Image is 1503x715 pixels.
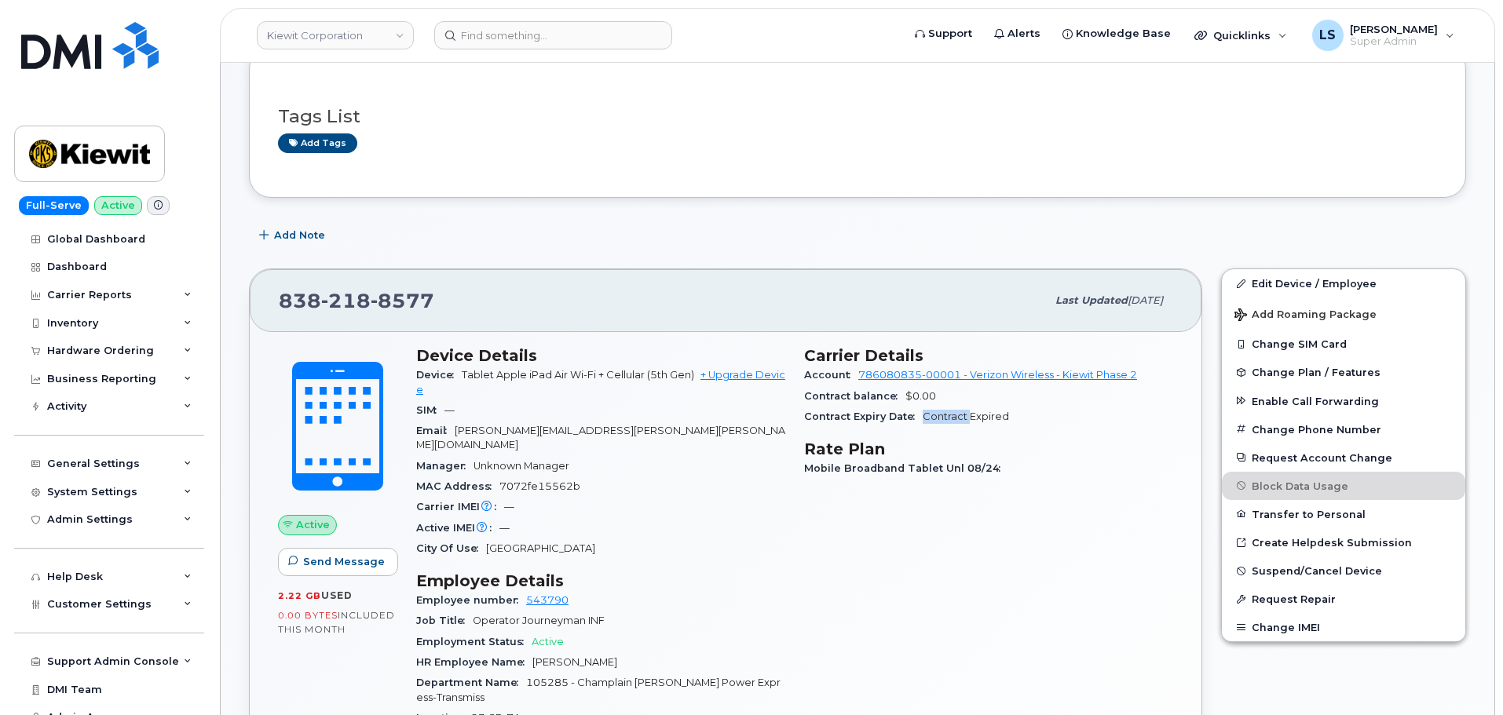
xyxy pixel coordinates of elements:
[416,460,474,472] span: Manager
[1183,20,1298,51] div: Quicklinks
[1051,18,1182,49] a: Knowledge Base
[249,221,338,250] button: Add Note
[1007,26,1040,42] span: Alerts
[804,440,1173,458] h3: Rate Plan
[504,501,514,513] span: —
[1128,294,1163,306] span: [DATE]
[462,369,694,381] span: Tablet Apple iPad Air Wi-Fi + Cellular (5th Gen)
[1222,297,1465,330] button: Add Roaming Package
[1252,565,1382,577] span: Suspend/Cancel Device
[416,346,785,365] h3: Device Details
[434,21,672,49] input: Find something...
[1350,35,1438,48] span: Super Admin
[923,410,1009,422] span: Contract Expired
[278,548,398,576] button: Send Message
[1301,20,1465,51] div: Luke Schroeder
[321,589,353,601] span: used
[1222,528,1465,556] a: Create Helpdesk Submission
[278,107,1437,126] h3: Tags List
[416,636,532,648] span: Employment Status
[321,289,371,312] span: 218
[904,18,983,49] a: Support
[416,404,444,416] span: SIM
[1350,23,1438,35] span: [PERSON_NAME]
[416,425,785,451] span: [PERSON_NAME][EMAIL_ADDRESS][PERSON_NAME][PERSON_NAME][DOMAIN_NAME]
[1222,387,1465,415] button: Enable Call Forwarding
[1222,556,1465,585] button: Suspend/Cancel Device
[928,26,972,42] span: Support
[416,480,499,492] span: MAC Address
[1222,358,1465,386] button: Change Plan / Features
[1222,269,1465,297] a: Edit Device / Employee
[416,369,785,395] a: + Upgrade Device
[1076,26,1171,42] span: Knowledge Base
[296,517,330,532] span: Active
[1222,500,1465,528] button: Transfer to Personal
[1222,415,1465,443] button: Change Phone Number
[1234,308,1377,323] span: Add Roaming Package
[416,615,473,626] span: Job Title
[474,460,569,472] span: Unknown Manager
[905,390,936,402] span: $0.00
[983,18,1051,49] a: Alerts
[1222,613,1465,641] button: Change IMEI
[1222,472,1465,500] button: Block Data Usage
[1222,443,1465,472] button: Request Account Change
[1319,26,1336,45] span: LS
[473,615,605,626] span: Operator Journeyman INF
[486,542,595,554] span: [GEOGRAPHIC_DATA]
[416,677,781,702] span: 105285 - Champlain [PERSON_NAME] Power Express-Transmiss
[278,590,321,601] span: 2.22 GB
[444,404,455,416] span: —
[416,522,499,534] span: Active IMEI
[499,522,510,534] span: —
[416,542,486,554] span: City Of Use
[804,462,1008,474] span: Mobile Broadband Tablet Unl 08/24
[416,425,455,436] span: Email
[416,501,504,513] span: Carrier IMEI
[532,656,617,668] span: [PERSON_NAME]
[1435,647,1491,703] iframe: Messenger Launcher
[1252,367,1380,378] span: Change Plan / Features
[1222,330,1465,358] button: Change SIM Card
[858,369,1137,381] a: 786080835-00001 - Verizon Wireless - Kiewit Phase 2
[804,369,858,381] span: Account
[274,228,325,243] span: Add Note
[526,594,569,606] a: 543790
[416,369,462,381] span: Device
[804,410,923,422] span: Contract Expiry Date
[371,289,434,312] span: 8577
[1055,294,1128,306] span: Last updated
[416,594,526,606] span: Employee number
[1252,395,1379,407] span: Enable Call Forwarding
[257,21,414,49] a: Kiewit Corporation
[804,346,1173,365] h3: Carrier Details
[303,554,385,569] span: Send Message
[416,571,785,590] h3: Employee Details
[278,610,338,621] span: 0.00 Bytes
[804,390,905,402] span: Contract balance
[1222,585,1465,613] button: Request Repair
[1213,29,1271,42] span: Quicklinks
[279,289,434,312] span: 838
[278,133,357,153] a: Add tags
[499,480,580,492] span: 7072fe15562b
[416,656,532,668] span: HR Employee Name
[532,636,564,648] span: Active
[416,677,526,688] span: Department Name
